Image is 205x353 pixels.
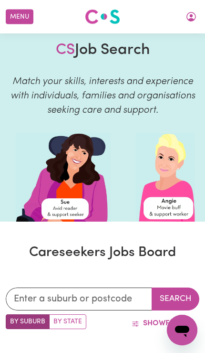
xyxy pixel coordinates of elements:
[56,43,75,58] span: CS
[56,41,150,59] h1: Job Search
[125,314,199,332] button: ShowFilters
[181,9,201,25] button: My Account
[152,288,199,310] button: Search
[85,8,120,25] img: Careseekers logo
[167,315,197,345] iframe: Button to launch messaging window
[6,288,152,310] input: Enter a suburb or postcode
[85,6,120,28] a: Careseekers logo
[6,314,50,329] label: Search by suburb/post code
[6,10,33,24] button: Menu
[8,75,197,118] p: Match your skills, interests and experience with individuals, families and organisations seeking ...
[49,314,86,329] label: Search by state
[143,320,165,327] span: Show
